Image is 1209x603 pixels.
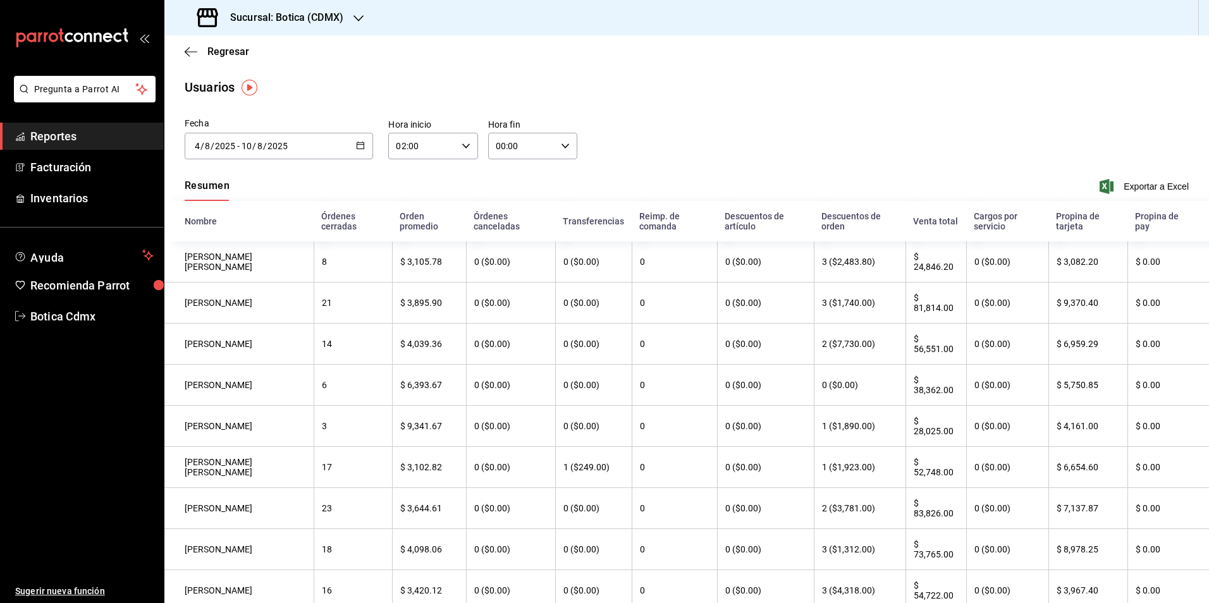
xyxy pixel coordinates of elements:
[466,283,555,324] th: 0 ($0.00)
[1048,241,1127,283] th: $ 3,082.20
[1048,447,1127,488] th: $ 6,654.60
[466,406,555,447] th: 0 ($0.00)
[905,488,966,529] th: $ 83,826.00
[164,406,314,447] th: [PERSON_NAME]
[1127,283,1209,324] th: $ 0.00
[555,447,632,488] th: 1 ($249.00)
[164,283,314,324] th: [PERSON_NAME]
[966,201,1048,241] th: Cargos por servicio
[632,406,717,447] th: 0
[814,406,905,447] th: 1 ($1,890.00)
[1127,447,1209,488] th: $ 0.00
[717,283,814,324] th: 0 ($0.00)
[555,365,632,406] th: 0 ($0.00)
[1127,324,1209,365] th: $ 0.00
[466,365,555,406] th: 0 ($0.00)
[388,120,477,129] label: Hora inicio
[185,180,230,201] button: Resumen
[30,248,137,263] span: Ayuda
[30,159,154,176] span: Facturación
[139,33,149,43] button: open_drawer_menu
[966,283,1048,324] th: 0 ($0.00)
[30,308,154,325] span: Botica Cdmx
[242,80,257,95] img: Tooltip marker
[717,529,814,570] th: 0 ($0.00)
[392,201,466,241] th: Orden promedio
[905,324,966,365] th: $ 56,551.00
[555,406,632,447] th: 0 ($0.00)
[814,488,905,529] th: 2 ($3,781.00)
[30,190,154,207] span: Inventarios
[555,283,632,324] th: 0 ($0.00)
[632,447,717,488] th: 0
[717,365,814,406] th: 0 ($0.00)
[1102,179,1189,194] button: Exportar a Excel
[185,117,373,130] div: Fecha
[905,241,966,283] th: $ 24,846.20
[1127,201,1209,241] th: Propina de pay
[314,324,392,365] th: 14
[392,488,466,529] th: $ 3,644.61
[200,141,204,151] span: /
[267,141,288,151] input: Year
[263,141,267,151] span: /
[392,283,466,324] th: $ 3,895.90
[392,365,466,406] th: $ 6,393.67
[466,529,555,570] th: 0 ($0.00)
[1127,488,1209,529] th: $ 0.00
[194,141,200,151] input: Day
[220,10,343,25] h3: Sucursal: Botica (CDMX)
[466,488,555,529] th: 0 ($0.00)
[164,365,314,406] th: [PERSON_NAME]
[314,529,392,570] th: 18
[966,447,1048,488] th: 0 ($0.00)
[392,241,466,283] th: $ 3,105.78
[185,46,249,58] button: Regresar
[164,488,314,529] th: [PERSON_NAME]
[314,488,392,529] th: 23
[814,447,905,488] th: 1 ($1,923.00)
[632,529,717,570] th: 0
[1127,365,1209,406] th: $ 0.00
[164,529,314,570] th: [PERSON_NAME]
[314,283,392,324] th: 21
[392,447,466,488] th: $ 3,102.82
[164,201,314,241] th: Nombre
[185,180,230,201] div: navigation tabs
[717,447,814,488] th: 0 ($0.00)
[814,529,905,570] th: 3 ($1,312.00)
[555,324,632,365] th: 0 ($0.00)
[30,277,154,294] span: Recomienda Parrot
[905,201,966,241] th: Venta total
[632,488,717,529] th: 0
[204,141,211,151] input: Month
[466,241,555,283] th: 0 ($0.00)
[392,324,466,365] th: $ 4,039.36
[241,141,252,151] input: Day
[392,529,466,570] th: $ 4,098.06
[717,488,814,529] th: 0 ($0.00)
[1048,365,1127,406] th: $ 5,750.85
[717,406,814,447] th: 0 ($0.00)
[966,406,1048,447] th: 0 ($0.00)
[34,83,136,96] span: Pregunta a Parrot AI
[555,529,632,570] th: 0 ($0.00)
[1048,406,1127,447] th: $ 4,161.00
[966,324,1048,365] th: 0 ($0.00)
[314,447,392,488] th: 17
[717,324,814,365] th: 0 ($0.00)
[814,365,905,406] th: 0 ($0.00)
[632,201,717,241] th: Reimp. de comanda
[632,324,717,365] th: 0
[1127,529,1209,570] th: $ 0.00
[555,201,632,241] th: Transferencias
[1127,241,1209,283] th: $ 0.00
[632,241,717,283] th: 0
[14,76,156,102] button: Pregunta a Parrot AI
[717,241,814,283] th: 0 ($0.00)
[207,46,249,58] span: Regresar
[814,201,905,241] th: Descuentos de orden
[257,141,263,151] input: Month
[905,447,966,488] th: $ 52,748.00
[966,488,1048,529] th: 0 ($0.00)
